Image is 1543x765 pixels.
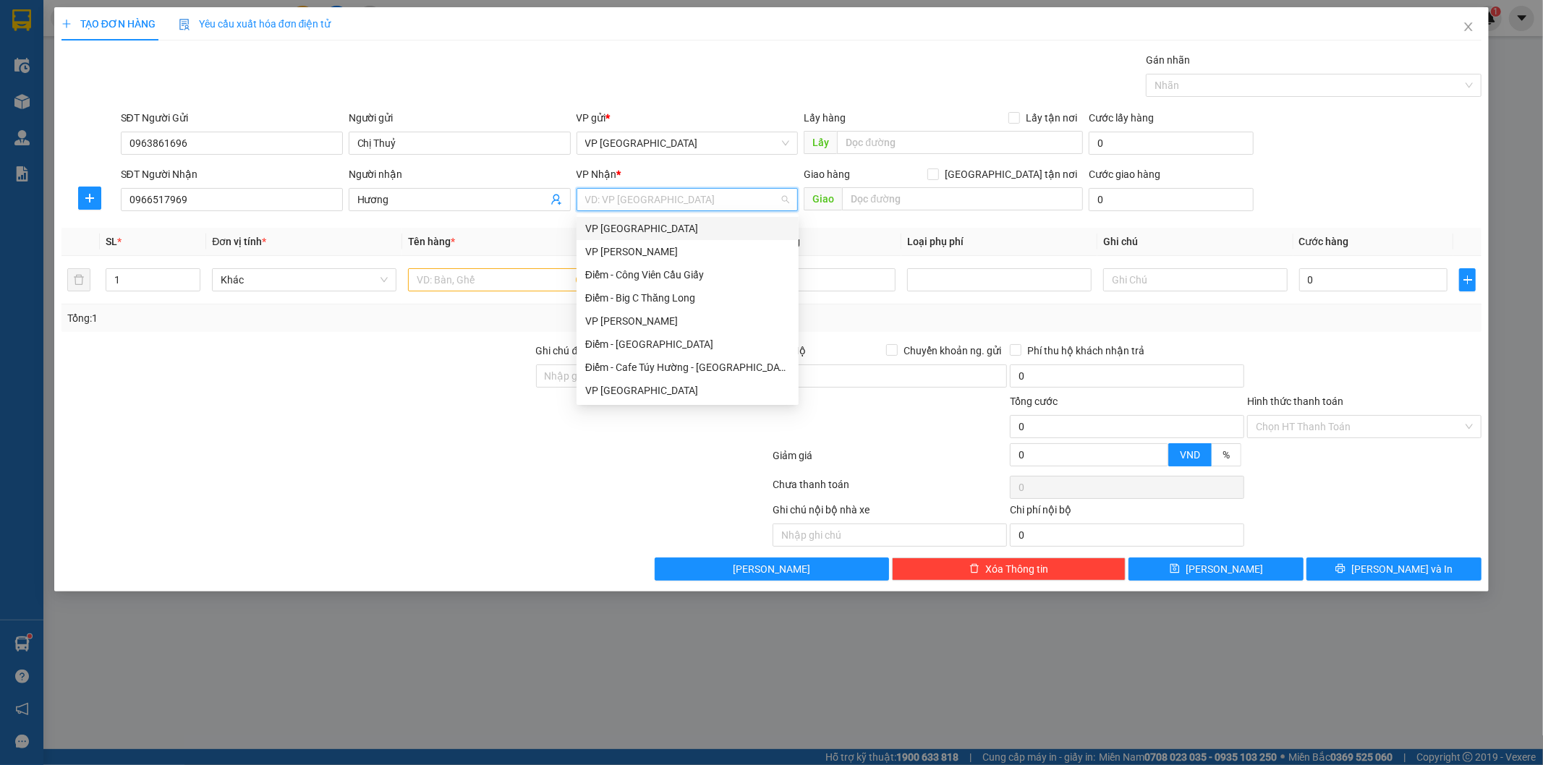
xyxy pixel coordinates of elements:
span: Phí thu hộ khách nhận trả [1021,343,1150,359]
span: Lấy tận nơi [1020,110,1083,126]
label: Cước lấy hàng [1089,112,1154,124]
span: plus [1460,274,1475,286]
button: deleteXóa Thông tin [892,557,1126,581]
div: Chi phí nội bộ [1010,502,1244,523]
span: SL [106,236,117,247]
input: Dọc đường [837,131,1083,154]
div: Điểm - Nam Định [577,333,799,356]
span: plus [79,192,101,204]
span: close [1463,21,1474,33]
button: [PERSON_NAME] [655,557,889,581]
span: [PERSON_NAME] và In [1351,561,1453,577]
span: VP Nhận [577,168,617,180]
div: SĐT Người Nhận [121,166,343,182]
span: user-add [551,194,562,205]
div: VP [GEOGRAPHIC_DATA] [585,221,790,236]
div: VP Tiền Hải [577,379,799,402]
span: Cước hàng [1299,236,1349,247]
input: Ghi Chú [1103,268,1288,291]
button: Close [1448,7,1489,48]
button: plus [1459,268,1476,291]
input: Ghi chú đơn hàng [536,364,770,388]
span: % [1223,449,1230,461]
div: Điểm - Công Viên Cầu Giấy [585,267,790,283]
div: Điểm - Công Viên Cầu Giấy [577,263,799,286]
div: Người gửi [349,110,571,126]
span: Yêu cầu xuất hóa đơn điện tử [179,18,331,30]
th: Ghi chú [1097,228,1293,256]
span: Tên hàng [408,236,455,247]
span: delete [969,563,979,575]
span: Giao hàng [804,168,850,180]
div: VP Nguyễn Xiển [577,240,799,263]
span: Lấy hàng [804,112,846,124]
div: Điểm - Big C Thăng Long [585,290,790,306]
span: Lấy [804,131,837,154]
span: [PERSON_NAME] [1186,561,1263,577]
div: Chưa thanh toán [772,476,1009,502]
div: Điểm - Cafe Túy Hường - Diêm Điền [577,356,799,379]
button: printer[PERSON_NAME] và In [1306,557,1482,581]
div: VP Thái Bình [577,217,799,240]
div: Điểm - Big C Thăng Long [577,286,799,309]
input: Cước lấy hàng [1089,132,1254,155]
div: VP gửi [577,110,799,126]
button: plus [78,187,101,210]
span: TẠO ĐƠN HÀNG [61,18,156,30]
span: VP Thái Bình [585,132,790,154]
label: Gán nhãn [1146,54,1190,66]
span: Chuyển khoản ng. gửi [898,343,1007,359]
span: [PERSON_NAME] [733,561,810,577]
div: VP Phạm Văn Đồng [577,309,799,333]
button: delete [67,268,90,291]
div: VP [PERSON_NAME] [585,313,790,329]
div: Giảm giá [772,448,1009,473]
span: Đơn vị tính [212,236,266,247]
span: Tổng cước [1010,396,1058,407]
span: plus [61,19,72,29]
input: Cước giao hàng [1089,188,1254,211]
input: Dọc đường [842,187,1083,210]
span: [GEOGRAPHIC_DATA] tận nơi [939,166,1083,182]
img: icon [179,19,190,30]
button: save[PERSON_NAME] [1128,557,1304,581]
th: Loại phụ phí [901,228,1097,256]
div: Ghi chú nội bộ nhà xe [773,502,1007,523]
div: Điểm - [GEOGRAPHIC_DATA] [585,336,790,352]
span: Giao [804,187,842,210]
label: Hình thức thanh toán [1247,396,1343,407]
input: 0 [747,268,896,291]
span: VND [1180,449,1200,461]
div: VP [PERSON_NAME] [585,244,790,260]
span: save [1170,563,1180,575]
div: Người nhận [349,166,571,182]
div: SĐT Người Gửi [121,110,343,126]
input: VD: Bàn, Ghế [408,268,592,291]
div: Điểm - Cafe Túy Hường - [GEOGRAPHIC_DATA] [585,359,790,375]
label: Ghi chú đơn hàng [536,345,616,356]
label: Cước giao hàng [1089,168,1160,180]
span: Xóa Thông tin [985,561,1048,577]
span: printer [1335,563,1346,575]
div: VP [GEOGRAPHIC_DATA] [585,382,790,398]
input: Nhập ghi chú [773,523,1007,547]
div: Tổng: 1 [67,310,595,326]
span: Khác [221,269,388,291]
